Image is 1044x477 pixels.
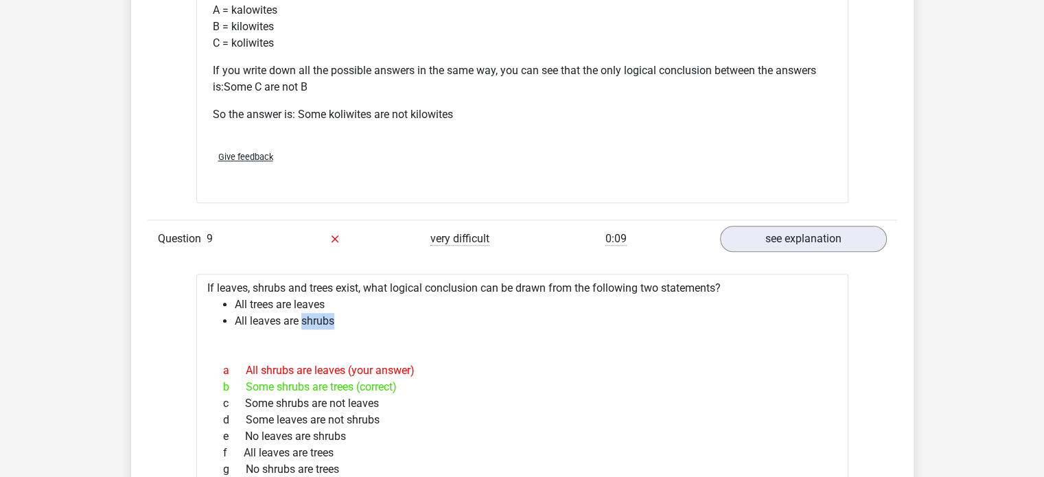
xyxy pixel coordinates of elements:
[223,379,246,395] span: b
[235,313,837,329] li: All leaves are shrubs
[720,226,887,252] a: see explanation
[213,428,832,445] div: No leaves are shrubs
[213,412,832,428] div: Some leaves are not shrubs
[158,231,207,247] span: Question
[213,62,832,95] p: If you write down all the possible answers in the same way, you can see that the only logical con...
[213,395,832,412] div: Some shrubs are not leaves
[213,362,832,379] div: All shrubs are leaves (your answer)
[223,362,246,379] span: a
[223,395,245,412] span: c
[218,152,273,162] span: Give feedback
[213,106,832,123] p: So the answer is: Some koliwites are not kilowites
[223,412,246,428] span: d
[213,379,832,395] div: Some shrubs are trees (correct)
[430,232,489,246] span: very difficult
[605,232,627,246] span: 0:09
[213,445,832,461] div: All leaves are trees
[235,296,837,313] li: All trees are leaves
[223,445,244,461] span: f
[223,428,245,445] span: e
[207,232,213,245] span: 9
